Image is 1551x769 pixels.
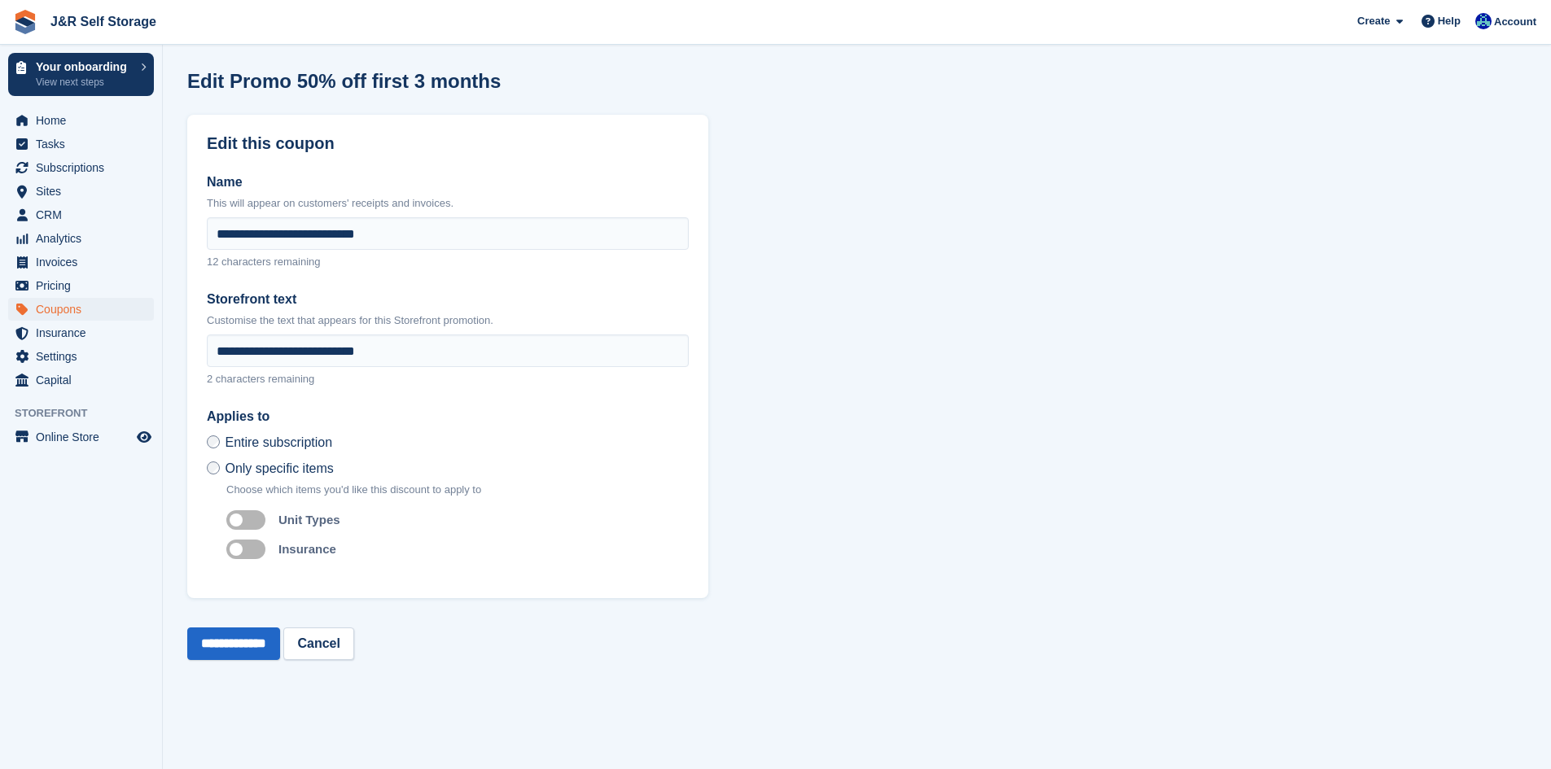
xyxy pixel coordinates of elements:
a: menu [8,274,154,297]
span: 2 [207,373,212,385]
span: Settings [36,345,134,368]
a: menu [8,133,154,155]
a: Preview store [134,427,154,447]
span: Online Store [36,426,134,448]
span: Subscriptions [36,156,134,179]
label: Name [207,173,689,192]
a: Your onboarding View next steps [8,53,154,96]
a: menu [8,321,154,344]
span: Entire subscription [225,435,332,449]
span: Analytics [36,227,134,250]
p: Customise the text that appears for this Storefront promotion. [207,312,689,329]
a: menu [8,156,154,179]
a: Cancel [283,627,353,660]
p: Your onboarding [36,61,133,72]
span: characters remaining [221,256,320,268]
a: menu [8,227,154,250]
input: Entire subscription [207,435,220,448]
span: Sites [36,180,134,203]
p: This will appear on customers' receipts and invoices. [207,195,689,212]
a: menu [8,180,154,203]
a: menu [8,203,154,226]
a: menu [8,426,154,448]
span: Create [1357,13,1390,29]
a: J&R Self Storage [44,8,163,35]
span: characters remaining [216,373,314,385]
span: Tasks [36,133,134,155]
span: Coupons [36,298,134,321]
img: Steve Revell [1475,13,1492,29]
img: stora-icon-8386f47178a22dfd0bd8f6a31ec36ba5ce8667c1dd55bd0f319d3a0aa187defe.svg [13,10,37,34]
span: Insurance [36,321,134,344]
span: Home [36,109,134,132]
label: Storefront text [207,290,689,309]
label: Auto apply to unit types [226,518,272,521]
span: Account [1494,14,1536,30]
span: CRM [36,203,134,226]
label: Applies to [207,407,689,426]
span: Invoices [36,251,134,273]
a: menu [8,345,154,368]
p: Choose which items you'd like this discount to apply to [226,482,689,498]
p: View next steps [36,75,133,90]
label: Unit Types [278,513,340,527]
a: menu [8,251,154,273]
span: Capital [36,369,134,391]
span: Help [1438,13,1461,29]
span: Pricing [36,274,134,297]
h1: Edit Promo 50% off first 3 months [187,70,501,92]
h2: Edit this coupon [207,134,689,153]
input: Only specific items [207,461,220,474]
span: 12 [207,256,218,268]
label: Auto apply to insurance [226,548,272,550]
a: menu [8,369,154,391]
span: Storefront [15,405,162,422]
span: Only specific items [225,461,333,475]
a: menu [8,109,154,132]
a: menu [8,298,154,321]
label: Insurance [278,542,336,556]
